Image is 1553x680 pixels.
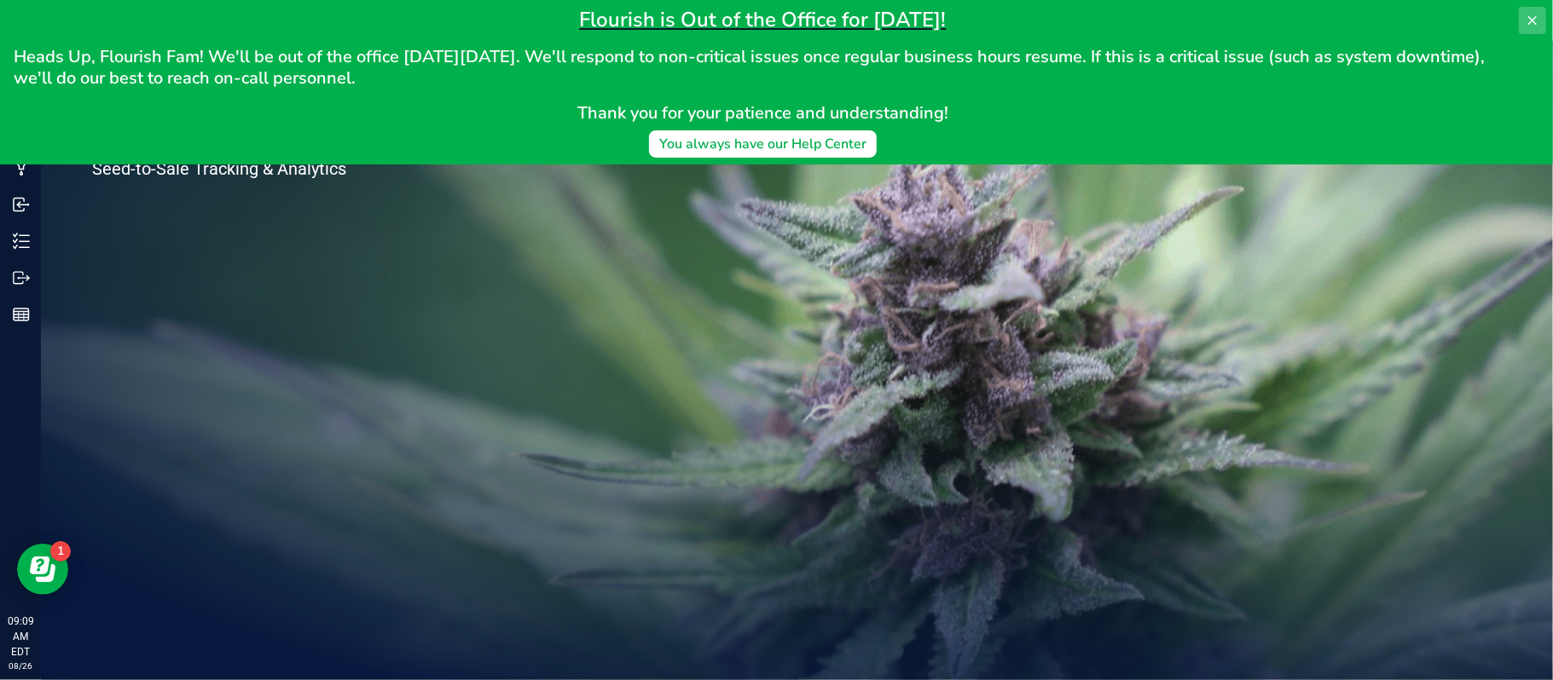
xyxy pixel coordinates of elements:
[13,196,30,213] inline-svg: Inbound
[13,233,30,250] inline-svg: Inventory
[659,134,866,154] div: You always have our Help Center
[17,544,68,595] iframe: Resource center
[13,269,30,286] inline-svg: Outbound
[13,159,30,176] inline-svg: Manufacturing
[13,306,30,323] inline-svg: Reports
[92,160,416,177] p: Seed-to-Sale Tracking & Analytics
[14,45,1489,89] span: Heads Up, Flourish Fam! We'll be out of the office [DATE][DATE]. We'll respond to non-critical is...
[8,660,33,672] p: 08/26
[8,614,33,660] p: 09:09 AM EDT
[577,101,948,124] span: Thank you for your patience and understanding!
[580,6,947,33] span: Flourish is Out of the Office for [DATE]!
[50,541,71,562] iframe: Resource center unread badge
